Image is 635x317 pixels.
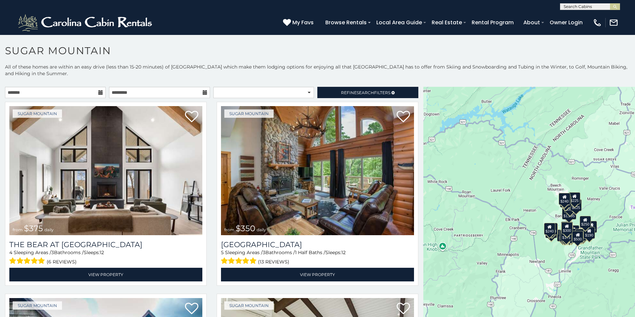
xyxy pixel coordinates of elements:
div: $240 [544,223,555,235]
span: daily [44,227,54,232]
span: (6 reviews) [47,257,77,266]
a: RefineSearchFilters [317,87,418,98]
a: View Property [221,268,414,281]
a: Sugar Mountain [13,301,62,310]
img: Grouse Moor Lodge [221,106,414,235]
a: Sugar Mountain [13,109,62,118]
span: $375 [24,224,43,233]
div: $190 [561,222,572,234]
div: $300 [561,222,573,234]
span: from [224,227,234,232]
span: 3 [51,249,54,255]
span: My Favs [292,18,314,27]
div: $225 [569,192,580,204]
a: Browse Rentals [322,17,370,28]
h3: The Bear At Sugar Mountain [9,240,202,249]
img: White-1-2.png [17,13,155,33]
img: phone-regular-white.png [593,18,602,27]
span: $350 [236,224,255,233]
div: $200 [568,225,579,237]
span: (13 reviews) [258,257,289,266]
img: mail-regular-white.png [609,18,618,27]
a: Add to favorites [397,110,410,124]
h3: Grouse Moor Lodge [221,240,414,249]
span: 3 [263,249,265,255]
span: 12 [341,249,346,255]
a: View Property [9,268,202,281]
div: $250 [580,216,591,228]
div: $125 [570,199,582,211]
span: Search [357,90,374,95]
a: Owner Login [546,17,586,28]
a: Rental Program [468,17,517,28]
a: Real Estate [428,17,465,28]
span: 12 [100,249,104,255]
div: $195 [575,229,587,241]
a: Add to favorites [185,110,198,124]
div: $190 [584,227,595,239]
a: [GEOGRAPHIC_DATA] [221,240,414,249]
div: Sleeping Areas / Bathrooms / Sleeps: [221,249,414,266]
a: Grouse Moor Lodge from $350 daily [221,106,414,235]
div: $1,095 [562,208,577,220]
a: Add to favorites [185,302,198,316]
a: Add to favorites [397,302,410,316]
div: $500 [572,231,583,243]
span: 5 [221,249,224,255]
span: from [13,227,23,232]
span: 4 [9,249,12,255]
a: About [520,17,543,28]
div: $155 [560,230,571,242]
a: The Bear At Sugar Mountain from $375 daily [9,106,202,235]
span: 1 Half Baths / [295,249,325,255]
div: $240 [559,193,570,205]
div: Sleeping Areas / Bathrooms / Sleeps: [9,249,202,266]
a: The Bear At [GEOGRAPHIC_DATA] [9,240,202,249]
a: Sugar Mountain [224,109,274,118]
a: My Favs [283,18,315,27]
a: Local Area Guide [373,17,425,28]
span: daily [257,227,266,232]
div: $175 [561,229,572,241]
a: Sugar Mountain [224,301,274,310]
img: The Bear At Sugar Mountain [9,106,202,235]
div: $155 [586,221,597,233]
span: Refine Filters [341,90,390,95]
